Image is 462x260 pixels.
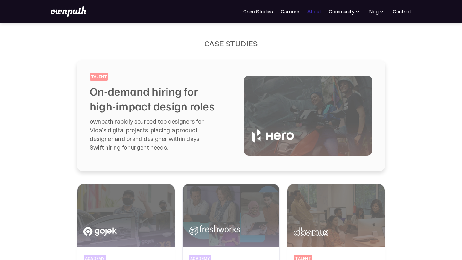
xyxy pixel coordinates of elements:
[183,184,280,247] img: Upskilling designers for high-impact product success
[90,117,228,152] p: ownpath rapidly sourced top designers for Vida's digital projects, placing a product designer and...
[368,8,379,15] div: Blog
[307,8,321,15] a: About
[90,73,372,158] a: talentOn-demand hiring for high-impact design rolesownpath rapidly sourced top designers for Vida...
[393,8,411,15] a: Contact
[287,184,385,247] img: In conversation with Obvious about their hiring experience with ownpath
[368,8,385,15] div: Blog
[90,84,228,113] h2: On-demand hiring for high-impact design roles
[243,8,273,15] a: Case Studies
[329,8,361,15] div: Community
[204,38,258,49] div: Case Studies
[329,8,354,15] div: Community
[91,74,107,79] div: talent
[281,8,299,15] a: Careers
[77,184,175,247] img: Coaching Senior Designers to Design Managers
